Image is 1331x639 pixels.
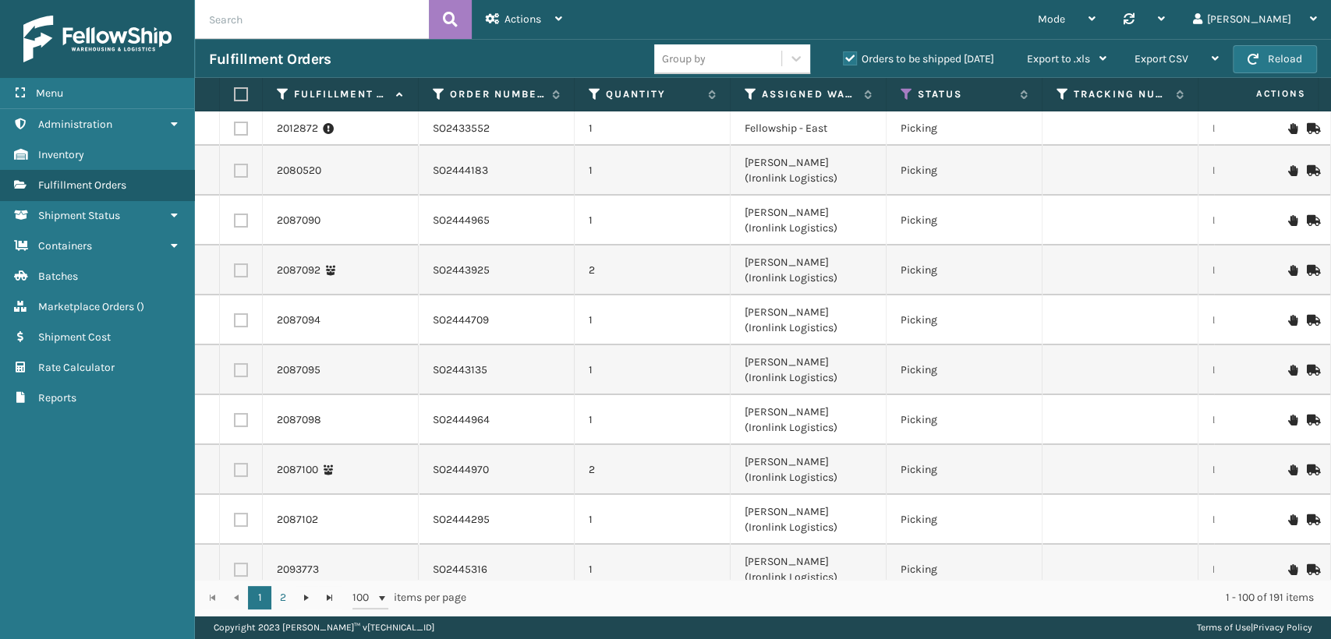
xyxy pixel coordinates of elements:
td: [PERSON_NAME] (Ironlink Logistics) [731,146,887,196]
td: Picking [887,111,1042,146]
span: 100 [352,590,376,605]
td: 1 [575,196,731,245]
a: SO2443925 [433,263,490,278]
span: Export CSV [1135,52,1188,65]
a: 2087092 [277,263,320,278]
span: Administration [38,118,112,131]
a: 2087102 [277,512,318,528]
td: Picking [887,345,1042,395]
label: Order Number [450,87,544,101]
td: 1 [575,345,731,395]
label: Quantity [606,87,700,101]
td: [PERSON_NAME] (Ironlink Logistics) [731,495,887,545]
span: Go to the last page [324,591,336,604]
i: Mark as Shipped [1307,365,1316,376]
td: 1 [575,545,731,595]
a: 2087094 [277,312,320,328]
span: Shipment Status [38,209,120,222]
div: | [1197,616,1312,639]
a: SO2444965 [433,213,490,228]
td: [PERSON_NAME] (Ironlink Logistics) [731,295,887,345]
span: Go to the next page [300,591,313,604]
td: [PERSON_NAME] (Ironlink Logistics) [731,345,887,395]
td: 1 [575,495,731,545]
td: [PERSON_NAME] (Ironlink Logistics) [731,445,887,495]
td: 1 [575,395,731,445]
span: Actions [504,12,541,26]
span: Batches [38,270,78,283]
i: On Hold [1288,415,1297,425]
i: Mark as Shipped [1307,415,1316,425]
span: Menu [36,86,63,100]
td: Picking [887,295,1042,345]
div: 1 - 100 of 191 items [488,590,1314,605]
i: On Hold [1288,464,1297,475]
button: Reload [1233,45,1317,73]
td: 1 [575,146,731,196]
span: Reports [38,391,76,404]
span: Rate Calculator [38,361,115,374]
a: SO2433552 [433,121,490,136]
i: On Hold [1288,365,1297,376]
td: 2 [575,245,731,295]
td: Picking [887,245,1042,295]
a: Terms of Use [1197,622,1251,633]
i: Mark as Shipped [1307,564,1316,575]
i: Mark as Shipped [1307,215,1316,226]
i: On Hold [1288,564,1297,575]
a: SO2444295 [433,512,490,528]
div: Group by [662,51,706,67]
span: Export to .xls [1027,52,1090,65]
a: 2087095 [277,362,320,378]
i: On Hold [1288,215,1297,226]
i: Mark as Shipped [1307,165,1316,176]
a: 2087100 [277,462,318,478]
td: Picking [887,495,1042,545]
i: Mark as Shipped [1307,514,1316,525]
a: 2080520 [277,163,321,178]
a: Go to the last page [318,586,342,609]
label: Fulfillment Order Id [294,87,388,101]
a: SO2443135 [433,362,487,378]
img: logo [23,16,172,62]
i: Mark as Shipped [1307,265,1316,276]
td: Picking [887,146,1042,196]
i: On Hold [1288,265,1297,276]
a: SO2445316 [433,562,487,577]
td: Picking [887,545,1042,595]
td: [PERSON_NAME] (Ironlink Logistics) [731,245,887,295]
span: Shipment Cost [38,330,111,344]
td: 1 [575,111,731,146]
a: SO2444709 [433,312,489,328]
i: On Hold [1288,165,1297,176]
a: 1 [248,586,271,609]
span: Inventory [38,148,84,161]
label: Assigned Warehouse [762,87,856,101]
i: On Hold [1288,123,1297,134]
label: Orders to be shipped [DATE] [843,52,994,65]
td: [PERSON_NAME] (Ironlink Logistics) [731,395,887,445]
td: Picking [887,445,1042,495]
a: 2093773 [277,562,319,577]
span: items per page [352,586,466,609]
span: Marketplace Orders [38,300,134,313]
h3: Fulfillment Orders [209,50,331,69]
td: Picking [887,196,1042,245]
td: Picking [887,395,1042,445]
td: [PERSON_NAME] (Ironlink Logistics) [731,196,887,245]
i: On Hold [1288,315,1297,326]
label: Tracking Number [1074,87,1168,101]
span: Containers [38,239,92,252]
a: 2087090 [277,213,320,228]
a: Go to the next page [295,586,318,609]
i: Mark as Shipped [1307,123,1316,134]
td: 2 [575,445,731,495]
span: Mode [1038,12,1065,26]
a: 2012872 [277,121,318,136]
td: Fellowship - East [731,111,887,146]
a: 2 [271,586,295,609]
a: 2087098 [277,412,321,428]
a: SO2444183 [433,163,488,178]
label: Status [918,87,1012,101]
a: Privacy Policy [1253,622,1312,633]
